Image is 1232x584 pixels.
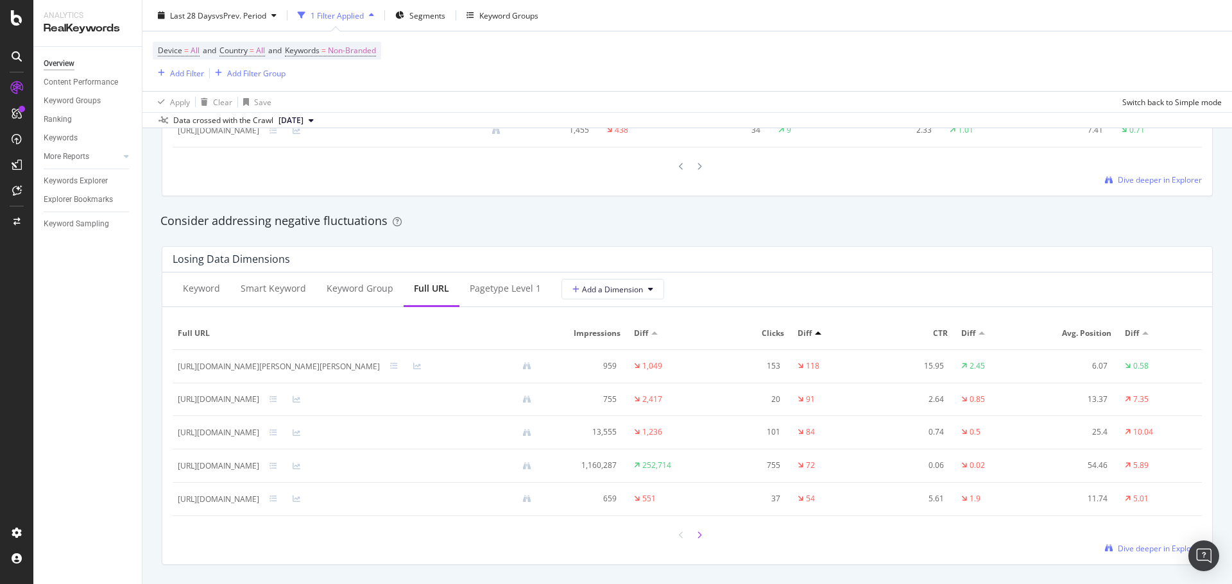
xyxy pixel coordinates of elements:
[44,10,132,21] div: Analytics
[715,426,780,438] div: 101
[470,282,541,295] div: pagetype Level 1
[880,394,944,405] div: 2.64
[961,328,975,339] span: Diff
[285,45,320,56] span: Keywords
[44,57,74,71] div: Overview
[409,10,445,21] span: Segments
[1133,460,1149,471] div: 5.89
[44,150,120,163] a: More Reports
[170,96,190,107] div: Apply
[461,5,543,26] button: Keyword Groups
[1043,360,1108,372] div: 6.07
[178,394,259,405] div: [URL][DOMAIN_NAME]
[1122,96,1222,107] div: Switch back to Simple mode
[552,460,616,471] div: 1,160,287
[1133,493,1149,505] div: 5.01
[216,10,266,21] span: vs Prev. Period
[692,124,760,136] div: 34
[1105,543,1202,554] a: Dive deeper in Explorer
[880,426,944,438] div: 0.74
[44,113,72,126] div: Ranking
[806,394,815,405] div: 91
[806,460,815,471] div: 72
[278,115,304,126] span: 2025 Aug. 5th
[1043,426,1108,438] div: 25.4
[715,328,784,339] span: Clicks
[178,427,259,438] div: [URL][DOMAIN_NAME]
[880,460,944,471] div: 0.06
[191,42,200,60] span: All
[1118,174,1202,185] span: Dive deeper in Explorer
[572,284,643,295] span: Add a Dimension
[642,394,662,405] div: 2,417
[273,113,319,128] button: [DATE]
[196,92,232,112] button: Clear
[958,124,973,136] div: 1.01
[1043,328,1112,339] span: Avg. Position
[1129,124,1145,136] div: 0.71
[44,174,108,188] div: Keywords Explorer
[178,361,380,372] div: [URL][DOMAIN_NAME][PERSON_NAME][PERSON_NAME]
[970,360,985,372] div: 2.45
[970,460,985,471] div: 0.02
[1133,394,1149,405] div: 7.35
[227,67,286,78] div: Add Filter Group
[561,279,664,299] button: Add a Dimension
[806,493,815,505] div: 54
[1117,92,1222,112] button: Switch back to Simple mode
[787,124,791,136] div: 9
[44,174,133,188] a: Keywords Explorer
[203,45,216,56] span: and
[327,282,393,295] div: Keyword Group
[153,65,204,81] button: Add Filter
[615,124,628,136] div: 438
[170,67,204,78] div: Add Filter
[642,426,662,438] div: 1,236
[178,494,259,505] div: [URL][DOMAIN_NAME]
[715,493,780,505] div: 37
[970,426,980,438] div: 0.5
[552,328,620,339] span: Impressions
[44,217,133,231] a: Keyword Sampling
[158,45,182,56] span: Device
[1125,328,1139,339] span: Diff
[44,94,133,108] a: Keyword Groups
[328,42,376,60] span: Non-Branded
[552,493,616,505] div: 659
[44,76,118,89] div: Content Performance
[552,394,616,405] div: 755
[178,328,538,339] span: Full URL
[1133,360,1149,372] div: 0.58
[44,131,133,145] a: Keywords
[254,96,271,107] div: Save
[806,360,819,372] div: 118
[184,45,189,56] span: =
[153,92,190,112] button: Apply
[880,328,948,339] span: CTR
[1133,426,1153,438] div: 10.04
[44,76,133,89] a: Content Performance
[390,5,450,26] button: Segments
[44,113,133,126] a: Ranking
[183,282,220,295] div: Keyword
[311,10,364,21] div: 1 Filter Applied
[715,360,780,372] div: 153
[715,460,780,471] div: 755
[44,57,133,71] a: Overview
[414,282,449,295] div: Full URL
[1036,124,1104,136] div: 7.41
[213,96,232,107] div: Clear
[293,5,379,26] button: 1 Filter Applied
[178,460,259,472] div: [URL][DOMAIN_NAME]
[210,65,286,81] button: Add Filter Group
[864,124,932,136] div: 2.33
[479,10,538,21] div: Keyword Groups
[250,45,254,56] span: =
[44,21,132,36] div: RealKeywords
[1043,460,1108,471] div: 54.46
[241,282,306,295] div: Smart Keyword
[44,193,113,206] div: Explorer Bookmarks
[160,213,1214,229] div: Consider addressing negative fluctuations
[44,193,133,206] a: Explorer Bookmarks
[219,45,248,56] span: Country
